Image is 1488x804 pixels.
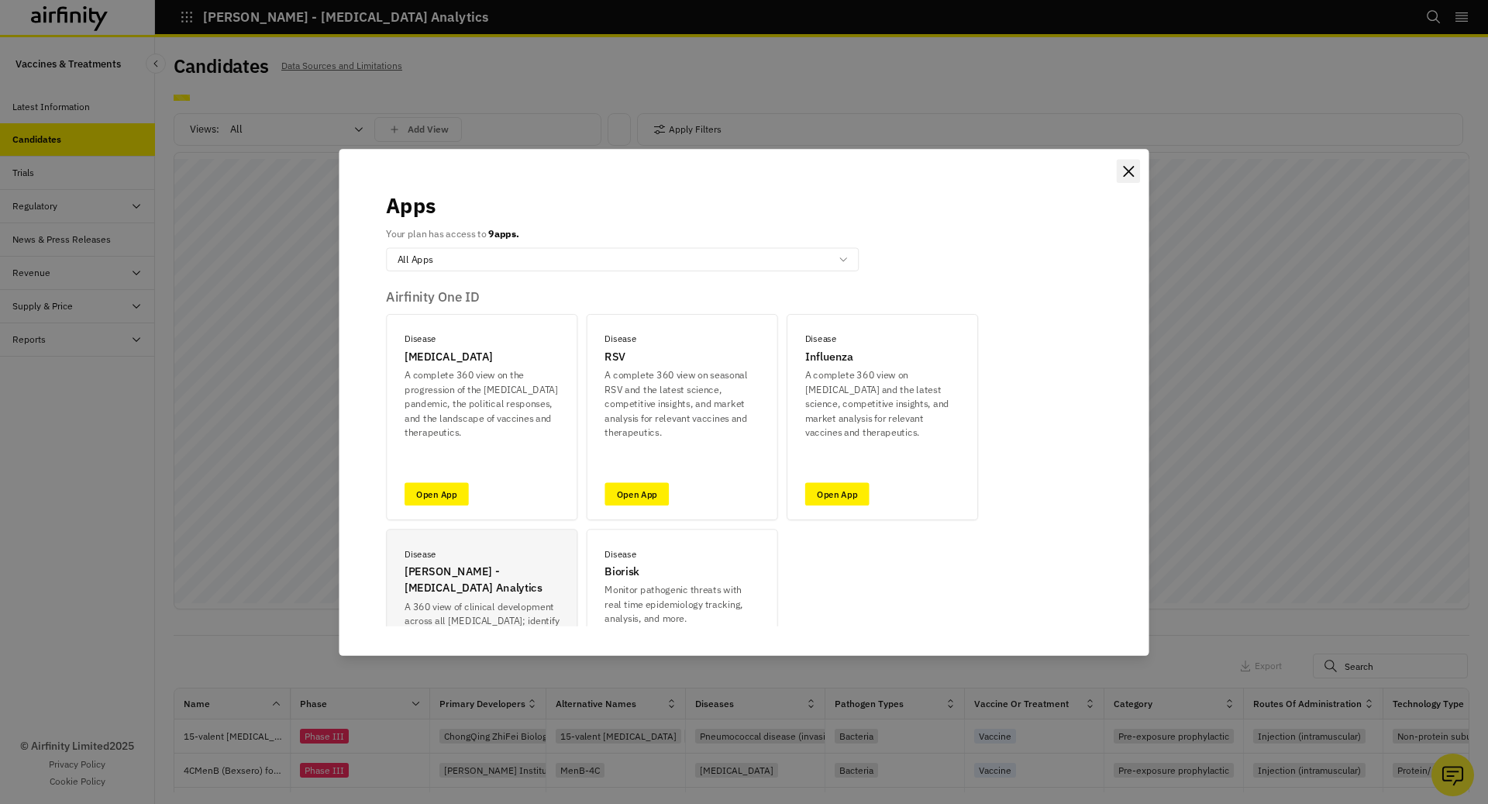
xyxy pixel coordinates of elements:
[805,367,960,440] p: A complete 360 view on [MEDICAL_DATA] and the latest science, competitive insights, and market an...
[405,332,436,345] p: Disease
[386,288,1101,305] p: Airfinity One ID
[386,226,519,241] p: Your plan has access to
[398,251,434,266] p: All Apps
[405,348,493,364] p: [MEDICAL_DATA]
[604,367,759,440] p: A complete 360 view on seasonal RSV and the latest science, competitive insights, and market anal...
[386,190,436,221] p: Apps
[405,599,560,671] p: A 360 view of clinical development across all [MEDICAL_DATA]; identify opportunities and track ch...
[405,547,436,560] p: Disease
[805,482,870,505] a: Open App
[405,482,469,505] a: Open App
[604,582,759,626] p: Monitor pathogenic threats with real time epidemiology tracking, analysis, and more.
[604,547,636,560] p: Disease
[604,482,669,505] a: Open App
[805,332,837,345] p: Disease
[405,563,560,596] p: [PERSON_NAME] - [MEDICAL_DATA] Analytics
[604,332,636,345] p: Disease
[805,348,853,364] p: Influenza
[604,348,625,364] p: RSV
[488,227,519,240] b: 9 apps.
[405,367,560,440] p: A complete 360 view on the progression of the [MEDICAL_DATA] pandemic, the political responses, a...
[604,563,639,579] p: Biorisk
[1117,159,1140,182] button: Close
